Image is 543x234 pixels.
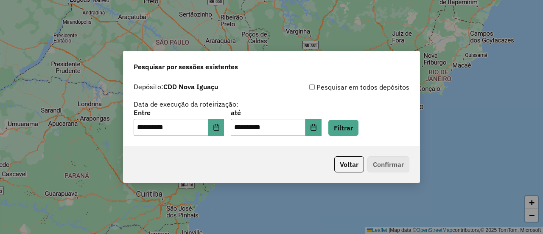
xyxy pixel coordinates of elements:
div: Pesquisar em todos depósitos [271,82,409,92]
button: Choose Date [305,119,322,136]
button: Choose Date [208,119,224,136]
label: Depósito: [134,82,218,92]
label: até [231,107,321,118]
span: Pesquisar por sessões existentes [134,62,238,72]
button: Voltar [334,156,364,172]
label: Data de execução da roteirização: [134,99,238,109]
button: Filtrar [328,120,358,136]
label: Entre [134,107,224,118]
strong: CDD Nova Iguaçu [163,82,218,91]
